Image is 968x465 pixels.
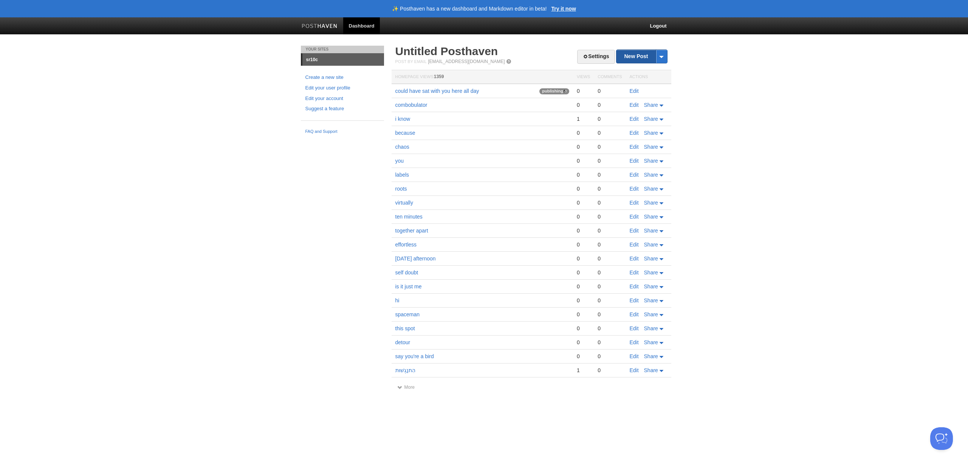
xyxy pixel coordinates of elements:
[577,297,590,304] div: 0
[644,158,658,164] span: Share
[644,144,658,150] span: Share
[395,256,436,262] a: [DATE] afternoon
[302,54,384,66] a: sr10c
[644,228,658,234] span: Share
[598,143,622,150] div: 0
[395,200,413,206] a: virtually
[644,214,658,220] span: Share
[577,311,590,318] div: 0
[594,70,626,84] th: Comments
[644,256,658,262] span: Share
[630,297,639,303] a: Edit
[395,186,407,192] a: roots
[598,129,622,136] div: 0
[644,102,658,108] span: Share
[598,185,622,192] div: 0
[305,74,379,82] a: Create a new site
[395,283,422,289] a: is it just me
[551,6,576,11] a: Try it now
[598,199,622,206] div: 0
[343,17,380,34] a: Dashboard
[630,311,639,317] a: Edit
[395,214,423,220] a: ten minutes
[598,269,622,276] div: 0
[395,116,410,122] a: i know
[598,157,622,164] div: 0
[598,255,622,262] div: 0
[644,242,658,248] span: Share
[598,115,622,122] div: 0
[598,213,622,220] div: 0
[630,242,639,248] a: Edit
[630,325,639,331] a: Edit
[395,269,418,276] a: self doubt
[577,353,590,360] div: 0
[644,186,658,192] span: Share
[630,214,639,220] a: Edit
[395,325,415,331] a: this spot
[577,171,590,178] div: 0
[616,50,667,63] a: New Post
[644,116,658,122] span: Share
[573,70,594,84] th: Views
[395,242,417,248] a: effortless
[577,283,590,290] div: 0
[630,256,639,262] a: Edit
[395,311,420,317] a: spaceman
[630,200,639,206] a: Edit
[598,297,622,304] div: 0
[577,50,615,64] a: Settings
[630,353,639,359] a: Edit
[577,115,590,122] div: 1
[395,59,427,64] span: Post by Email
[395,45,498,57] a: Untitled Posthaven
[395,172,409,178] a: labels
[301,46,384,53] li: Your Sites
[577,102,590,108] div: 0
[598,353,622,360] div: 0
[577,129,590,136] div: 0
[630,228,639,234] a: Edit
[598,283,622,290] div: 0
[577,88,590,94] div: 0
[577,213,590,220] div: 0
[930,427,953,450] iframe: Help Scout Beacon - Open
[395,158,404,164] a: you
[577,241,590,248] div: 0
[626,70,671,84] th: Actions
[630,269,639,276] a: Edit
[577,157,590,164] div: 0
[577,367,590,374] div: 1
[305,84,379,92] a: Edit your user profile
[630,88,639,94] a: Edit
[630,102,639,108] a: Edit
[395,297,400,303] a: hi
[644,353,658,359] span: Share
[644,269,658,276] span: Share
[395,353,434,359] a: say you're a bird
[630,367,639,373] a: Edit
[577,255,590,262] div: 0
[577,227,590,234] div: 0
[539,88,569,94] span: publishing
[395,228,428,234] a: together apart
[630,339,639,345] a: Edit
[644,283,658,289] span: Share
[395,88,479,94] a: could have sat with you here all day
[302,24,338,29] img: Posthaven-bar
[598,311,622,318] div: 0
[598,325,622,332] div: 0
[397,385,415,390] a: More
[630,283,639,289] a: Edit
[598,88,622,94] div: 0
[577,325,590,332] div: 0
[577,185,590,192] div: 0
[428,59,505,64] a: [EMAIL_ADDRESS][DOMAIN_NAME]
[630,172,639,178] a: Edit
[630,144,639,150] a: Edit
[392,70,573,84] th: Homepage Views
[644,172,658,178] span: Share
[598,227,622,234] div: 0
[644,200,658,206] span: Share
[395,130,415,136] a: because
